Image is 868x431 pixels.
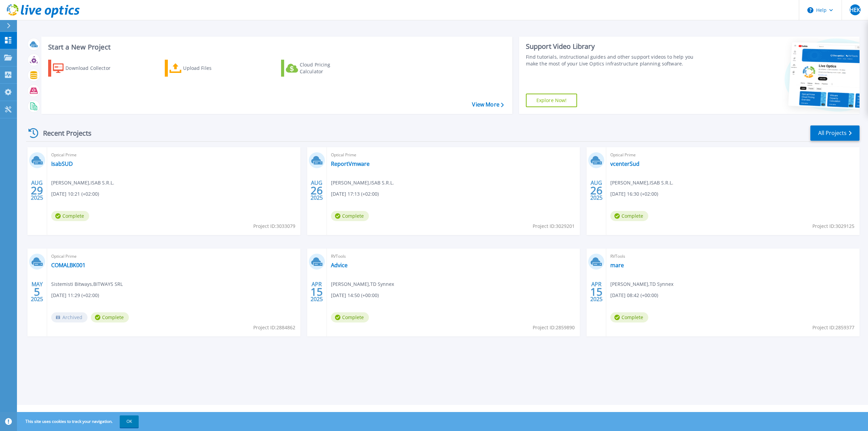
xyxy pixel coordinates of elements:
[331,151,576,159] span: Optical Prime
[331,211,369,221] span: Complete
[533,222,575,230] span: Project ID: 3029201
[610,179,673,187] span: [PERSON_NAME] , ISAB S.R.L.
[526,94,577,107] a: Explore Now!
[183,61,237,75] div: Upload Files
[590,289,603,295] span: 15
[51,280,123,288] span: Sistemisti Bitways , BITWAYS SRL
[331,253,576,260] span: RVTools
[812,222,854,230] span: Project ID: 3029125
[51,151,296,159] span: Optical Prime
[51,253,296,260] span: Optical Prime
[533,324,575,331] span: Project ID: 2859890
[590,178,603,203] div: AUG 2025
[610,253,855,260] span: RVTools
[51,211,89,221] span: Complete
[281,60,357,77] a: Cloud Pricing Calculator
[311,289,323,295] span: 15
[165,60,240,77] a: Upload Files
[31,178,43,203] div: AUG 2025
[331,179,394,187] span: [PERSON_NAME] , ISAB S.R.L.
[472,101,504,108] a: View More
[610,151,855,159] span: Optical Prime
[331,160,370,167] a: ReportVmware
[610,312,648,322] span: Complete
[120,415,139,428] button: OK
[65,61,120,75] div: Download Collector
[810,125,860,141] a: All Projects
[311,188,323,193] span: 26
[590,279,603,304] div: APR 2025
[34,289,40,295] span: 5
[850,7,860,13] span: HEK
[526,42,702,51] div: Support Video Library
[610,280,673,288] span: [PERSON_NAME] , TD Synnex
[590,188,603,193] span: 26
[331,292,379,299] span: [DATE] 14:50 (+00:00)
[610,262,624,269] a: mare
[51,262,85,269] a: COMALBK001
[812,324,854,331] span: Project ID: 2859377
[253,222,295,230] span: Project ID: 3033079
[19,415,139,428] span: This site uses cookies to track your navigation.
[253,324,295,331] span: Project ID: 2884862
[610,160,639,167] a: vcenterSud
[31,188,43,193] span: 29
[331,280,394,288] span: [PERSON_NAME] , TD Synnex
[48,43,504,51] h3: Start a New Project
[610,211,648,221] span: Complete
[526,54,702,67] div: Find tutorials, instructional guides and other support videos to help you make the most of your L...
[26,125,101,141] div: Recent Projects
[331,262,348,269] a: Advice
[610,292,658,299] span: [DATE] 08:42 (+00:00)
[300,61,354,75] div: Cloud Pricing Calculator
[91,312,129,322] span: Complete
[51,190,99,198] span: [DATE] 10:21 (+02:00)
[331,190,379,198] span: [DATE] 17:13 (+02:00)
[51,292,99,299] span: [DATE] 11:29 (+02:00)
[331,312,369,322] span: Complete
[48,60,124,77] a: Download Collector
[51,312,87,322] span: Archived
[310,279,323,304] div: APR 2025
[310,178,323,203] div: AUG 2025
[51,179,114,187] span: [PERSON_NAME] , ISAB S.R.L.
[610,190,658,198] span: [DATE] 16:30 (+02:00)
[31,279,43,304] div: MAY 2025
[51,160,73,167] a: IsabSUD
